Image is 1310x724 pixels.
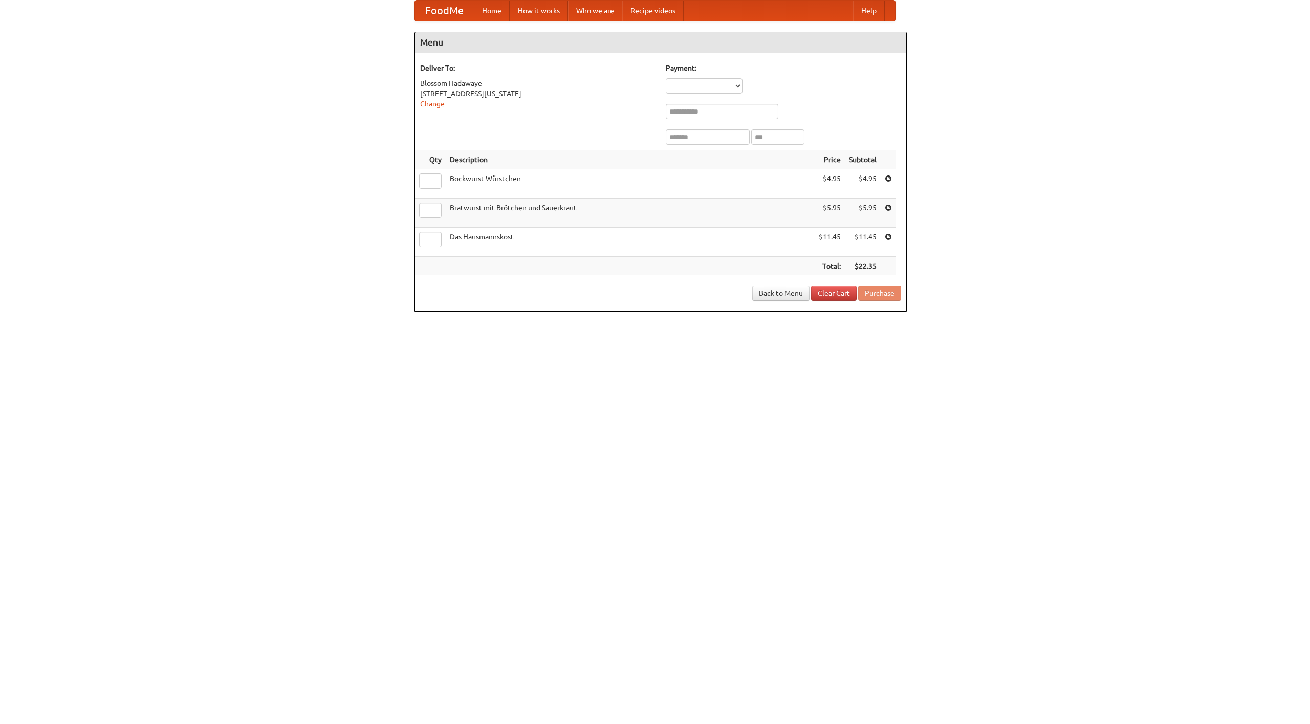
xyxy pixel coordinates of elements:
[420,89,656,99] div: [STREET_ADDRESS][US_STATE]
[845,150,881,169] th: Subtotal
[415,150,446,169] th: Qty
[622,1,684,21] a: Recipe videos
[845,169,881,199] td: $4.95
[510,1,568,21] a: How it works
[815,199,845,228] td: $5.95
[415,32,906,53] h4: Menu
[845,228,881,257] td: $11.45
[446,228,815,257] td: Das Hausmannskost
[415,1,474,21] a: FoodMe
[420,100,445,108] a: Change
[752,286,810,301] a: Back to Menu
[420,63,656,73] h5: Deliver To:
[853,1,885,21] a: Help
[815,228,845,257] td: $11.45
[568,1,622,21] a: Who we are
[815,257,845,276] th: Total:
[446,169,815,199] td: Bockwurst Würstchen
[666,63,901,73] h5: Payment:
[815,150,845,169] th: Price
[474,1,510,21] a: Home
[420,78,656,89] div: Blossom Hadawaye
[845,257,881,276] th: $22.35
[811,286,857,301] a: Clear Cart
[446,150,815,169] th: Description
[845,199,881,228] td: $5.95
[858,286,901,301] button: Purchase
[446,199,815,228] td: Bratwurst mit Brötchen und Sauerkraut
[815,169,845,199] td: $4.95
